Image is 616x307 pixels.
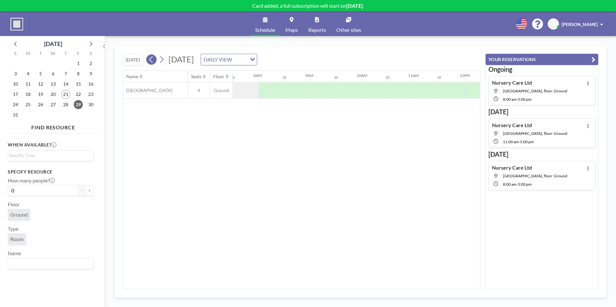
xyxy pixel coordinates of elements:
[74,100,83,109] span: Friday, August 29, 2025
[201,54,257,65] div: Search for option
[49,79,58,88] span: Wednesday, August 13, 2025
[280,12,303,36] a: Maps
[550,21,557,27] span: KM
[486,54,598,65] button: YOUR RESERVATIONS
[231,75,235,79] div: 30
[11,100,20,109] span: Sunday, August 24, 2025
[492,164,532,171] h4: Nursery Care Ltd
[488,108,595,116] h3: [DATE]
[34,50,47,58] div: T
[188,88,210,93] span: 4
[86,69,95,78] span: Saturday, August 9, 2025
[11,69,20,78] span: Sunday, August 3, 2025
[11,90,20,99] span: Sunday, August 17, 2025
[503,139,519,144] span: 11:00 AM
[210,88,233,93] span: Ground
[86,79,95,88] span: Saturday, August 16, 2025
[10,236,24,242] span: Room
[283,75,286,79] div: 30
[49,100,58,109] span: Wednesday, August 27, 2025
[74,69,83,78] span: Friday, August 8, 2025
[11,79,20,88] span: Sunday, August 10, 2025
[47,50,60,58] div: W
[44,39,62,48] div: [DATE]
[9,50,22,58] div: S
[488,65,595,73] h3: Ongoing
[24,69,33,78] span: Monday, August 4, 2025
[36,79,45,88] span: Tuesday, August 12, 2025
[61,100,70,109] span: Thursday, August 28, 2025
[11,110,20,119] span: Sunday, August 31, 2025
[74,79,83,88] span: Friday, August 15, 2025
[36,100,45,109] span: Tuesday, August 26, 2025
[78,185,86,196] button: -
[24,79,33,88] span: Monday, August 11, 2025
[516,182,518,187] span: -
[8,169,93,175] h3: Specify resource
[61,69,70,78] span: Thursday, August 7, 2025
[36,90,45,99] span: Tuesday, August 19, 2025
[126,74,138,79] div: Name
[213,74,224,79] div: Floor
[516,97,518,102] span: -
[10,211,28,218] span: Ground
[562,22,598,27] span: [PERSON_NAME]
[72,50,84,58] div: F
[9,259,90,268] input: Search for option
[8,177,55,184] label: How many people?
[518,182,532,187] span: 5:00 PM
[24,90,33,99] span: Monday, August 18, 2025
[123,54,143,65] button: [DATE]
[285,27,298,33] span: Maps
[346,3,363,9] b: [DATE]
[8,226,18,232] label: Type
[86,185,93,196] button: +
[36,69,45,78] span: Tuesday, August 5, 2025
[86,100,95,109] span: Saturday, August 30, 2025
[9,152,90,159] input: Search for option
[520,139,534,144] span: 5:00 PM
[518,97,532,102] span: 5:00 PM
[519,139,520,144] span: -
[8,122,99,131] h4: FIND RESOURCE
[250,12,280,36] a: Schedule
[123,88,172,93] span: [GEOGRAPHIC_DATA]
[503,97,516,102] span: 8:00 AM
[336,27,361,33] span: Other sites
[503,131,567,136] span: Westhill BC Meeting Room, floor: Ground
[59,50,72,58] div: T
[191,74,201,79] div: Seats
[254,73,262,78] div: 8AM
[503,182,516,187] span: 8:00 AM
[331,12,366,36] a: Other sites
[86,90,95,99] span: Saturday, August 23, 2025
[255,27,275,33] span: Schedule
[492,79,532,86] h4: Nursery Care Ltd
[86,59,95,68] span: Saturday, August 2, 2025
[460,73,470,78] div: 12PM
[8,201,20,208] label: Floor
[22,50,34,58] div: M
[305,73,313,78] div: 9AM
[308,27,326,33] span: Reports
[386,75,390,79] div: 30
[49,69,58,78] span: Wednesday, August 6, 2025
[408,73,419,78] div: 11AM
[168,54,194,64] span: [DATE]
[10,18,23,31] img: organization-logo
[8,258,93,269] div: Search for option
[49,90,58,99] span: Wednesday, August 20, 2025
[357,73,367,78] div: 10AM
[492,122,532,128] h4: Nursery Care Ltd
[24,100,33,109] span: Monday, August 25, 2025
[84,50,97,58] div: S
[8,250,21,256] label: Name
[437,75,441,79] div: 30
[202,55,233,64] span: DAILY VIEW
[8,151,93,160] div: Search for option
[61,79,70,88] span: Thursday, August 14, 2025
[503,88,567,93] span: Westhill BC Meeting Room, floor: Ground
[234,55,246,64] input: Search for option
[74,59,83,68] span: Friday, August 1, 2025
[74,90,83,99] span: Friday, August 22, 2025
